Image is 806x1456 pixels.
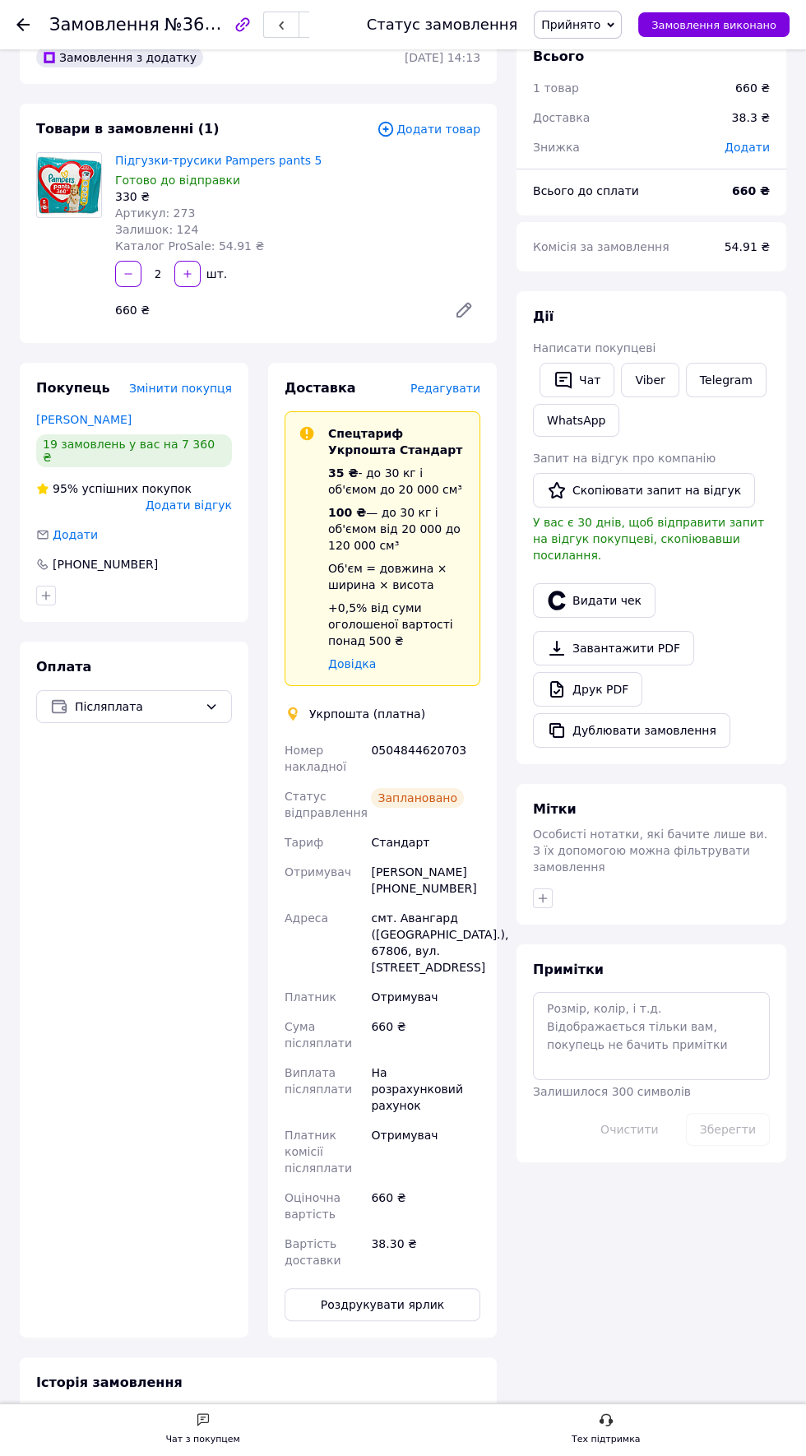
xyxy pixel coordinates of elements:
span: Отримувач [285,865,351,879]
span: Замовлення виконано [651,19,776,31]
span: Сума післяплати [285,1020,352,1050]
div: 19 замовлень у вас на 7 360 ₴ [36,434,232,467]
div: — до 30 кг і об'ємом від 20 000 до 120 000 см³ [328,504,466,554]
span: Платник комісії післяплати [285,1129,352,1175]
span: Каталог ProSale: 54.91 ₴ [115,239,264,253]
a: Telegram [686,363,767,397]
img: Підгузки-трусики Pampers pants 5 [37,153,101,217]
span: Оплата [36,659,91,675]
span: Прийнято [541,18,600,31]
span: Історія замовлення [36,1375,183,1390]
span: Покупець [36,380,110,396]
div: Стандарт [368,828,484,857]
span: Особисті нотатки, які бачите лише ви. З їх допомогою можна фільтрувати замовлення [533,828,767,874]
button: Замовлення виконано [638,12,790,37]
span: Доставка [285,380,356,396]
div: [PHONE_NUMBER] [51,556,160,573]
div: +0,5% від суми оголошеної вартості понад 500 ₴ [328,600,466,649]
div: [PERSON_NAME] [PHONE_NUMBER] [368,857,484,903]
span: №361617487 [164,14,281,35]
div: Укрпошта (платна) [305,706,429,722]
span: Додати відгук [146,498,232,512]
div: 660 ₴ [368,1012,484,1058]
span: Статус відправлення [285,790,368,819]
a: Підгузки-трусики Pampers pants 5 [115,154,322,167]
span: Номер накладної [285,744,346,773]
div: успішних покупок [36,480,192,497]
span: Редагувати [410,382,480,395]
span: Всього до сплати [533,184,639,197]
a: Редагувати [447,294,480,327]
a: Viber [621,363,679,397]
a: Довідка [328,657,376,670]
div: Замовлення з додатку [36,48,203,67]
b: 660 ₴ [732,184,770,197]
div: 38.3 ₴ [722,100,780,136]
div: Тех підтримка [572,1431,641,1448]
div: шт. [202,266,229,282]
button: Скопіювати запит на відгук [533,473,755,508]
span: Примітки [533,962,604,977]
span: Запит на відгук про компанію [533,452,716,465]
div: 660 ₴ [368,1183,484,1229]
span: 54.91 ₴ [725,240,770,253]
span: 1 товар [533,81,579,95]
a: Завантажити PDF [533,631,694,665]
div: Об'єм = довжина × ширина × висота [328,560,466,593]
div: Отримувач [368,1120,484,1183]
div: Повернутися назад [16,16,30,33]
div: На розрахунковий рахунок [368,1058,484,1120]
span: Вартість доставки [285,1237,340,1267]
span: Платник [285,990,336,1004]
span: Змінити покупця [129,382,232,395]
span: Написати покупцеві [533,341,655,355]
a: Друк PDF [533,672,642,707]
div: Статус замовлення [367,16,518,33]
span: Адреса [285,911,328,925]
time: [DATE] 14:13 [405,51,480,64]
div: смт. Авангард ([GEOGRAPHIC_DATA].), 67806, вул. [STREET_ADDRESS] [368,903,484,982]
div: 660 ₴ [109,299,441,322]
span: Дії [533,308,554,324]
div: Заплановано [371,788,464,808]
a: [PERSON_NAME] [36,413,132,426]
div: Отримувач [368,982,484,1012]
span: Замовлення [49,15,160,35]
span: Мітки [533,801,577,817]
span: 35 ₴ [328,466,358,480]
span: Знижка [533,141,580,154]
div: 660 ₴ [735,80,770,96]
div: 38.30 ₴ [368,1229,484,1275]
button: Чат [540,363,614,397]
span: У вас є 30 днів, щоб відправити запит на відгук покупцеві, скопіювавши посилання. [533,516,764,562]
span: Товари в замовленні (1) [36,121,220,137]
div: 330 ₴ [115,188,480,205]
span: 95% [53,482,78,495]
span: Всього [533,49,584,64]
button: Видати чек [533,583,655,618]
span: Залишок: 124 [115,223,198,236]
button: Роздрукувати ярлик [285,1288,480,1321]
span: Тариф [285,836,323,849]
span: Додати [53,528,98,541]
span: Доставка [533,111,590,124]
span: Готово до відправки [115,174,240,187]
div: Чат з покупцем [166,1431,240,1448]
span: 100 ₴ [328,506,366,519]
span: Артикул: 273 [115,206,195,220]
span: Додати товар [377,120,480,138]
a: WhatsApp [533,404,619,437]
span: Залишилося 300 символів [533,1085,691,1098]
span: Додати [725,141,770,154]
div: 0504844620703 [368,735,484,781]
div: - до 30 кг і об'ємом до 20 000 см³ [328,465,466,498]
span: Виплата післяплати [285,1066,352,1096]
span: Комісія за замовлення [533,240,669,253]
button: Дублювати замовлення [533,713,730,748]
span: Оціночна вартість [285,1191,340,1221]
span: Післяплата [75,698,198,716]
span: Спецтариф Укрпошта Стандарт [328,427,462,457]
